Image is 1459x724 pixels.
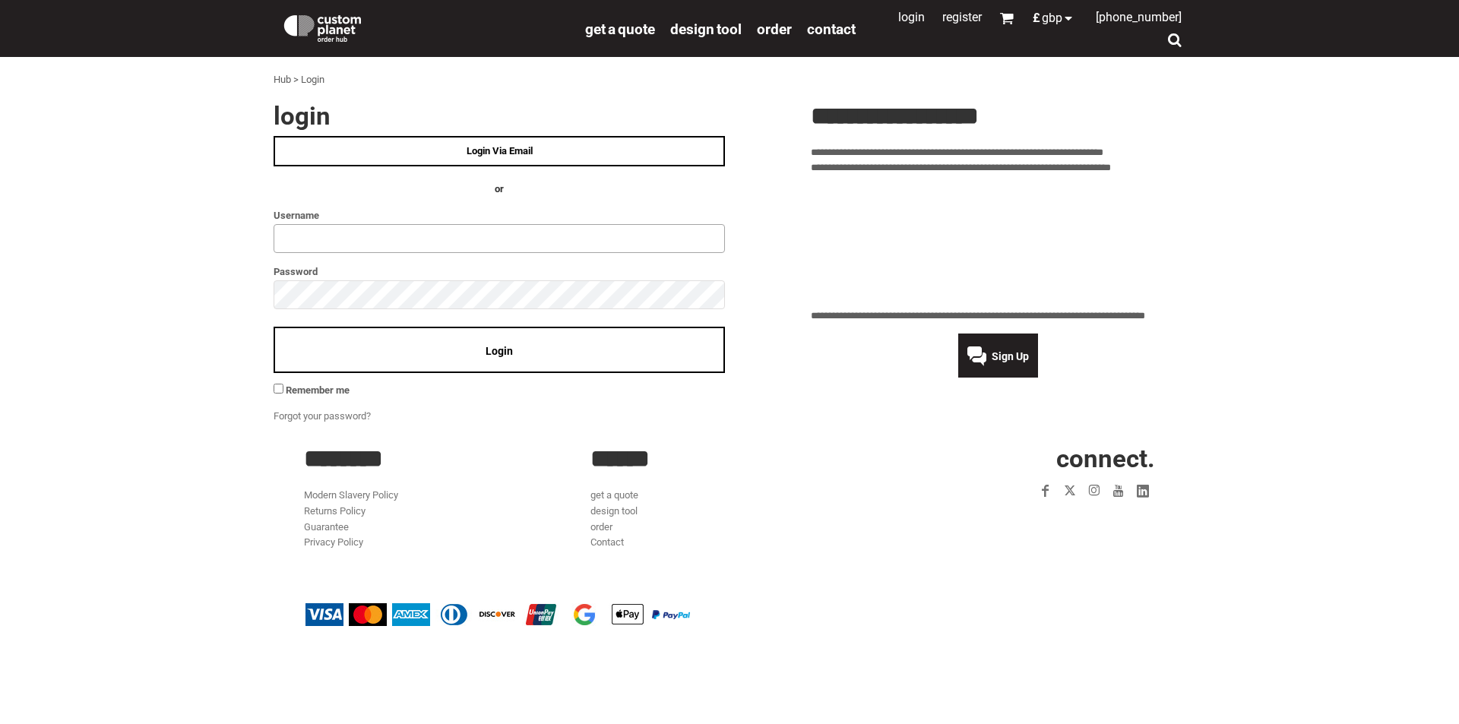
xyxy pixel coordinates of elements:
a: design tool [590,505,638,517]
span: £ [1033,12,1042,24]
span: [PHONE_NUMBER] [1096,10,1182,24]
a: order [757,20,792,37]
img: American Express [392,603,430,626]
span: Sign Up [992,350,1029,362]
img: Diners Club [435,603,473,626]
span: Contact [807,21,856,38]
a: Forgot your password? [274,410,371,422]
a: Custom Planet [274,4,578,49]
div: Login [301,72,324,88]
h2: CONNECT. [878,446,1155,471]
iframe: Customer reviews powered by Trustpilot [811,185,1185,299]
img: Google Pay [565,603,603,626]
img: Discover [479,603,517,626]
span: order [757,21,792,38]
span: Login [486,345,513,357]
label: Password [274,263,725,280]
a: Login [898,10,925,24]
img: Visa [305,603,343,626]
a: Hub [274,74,291,85]
span: Login Via Email [467,145,533,156]
span: design tool [670,21,742,38]
span: Remember me [286,384,350,396]
img: Apple Pay [609,603,647,626]
a: Contact [807,20,856,37]
a: Contact [590,536,624,548]
a: Privacy Policy [304,536,363,548]
a: design tool [670,20,742,37]
iframe: Customer reviews powered by Trustpilot [945,512,1155,530]
div: > [293,72,299,88]
input: Remember me [274,384,283,394]
label: Username [274,207,725,224]
img: Custom Planet [281,11,364,42]
a: order [590,521,612,533]
a: Returns Policy [304,505,366,517]
a: Login Via Email [274,136,725,166]
img: China UnionPay [522,603,560,626]
a: Modern Slavery Policy [304,489,398,501]
a: get a quote [590,489,638,501]
img: Mastercard [349,603,387,626]
a: get a quote [585,20,655,37]
h4: OR [274,182,725,198]
img: PayPal [652,610,690,619]
a: Guarantee [304,521,349,533]
h2: Login [274,103,725,128]
a: Register [942,10,982,24]
span: GBP [1042,12,1062,24]
span: get a quote [585,21,655,38]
